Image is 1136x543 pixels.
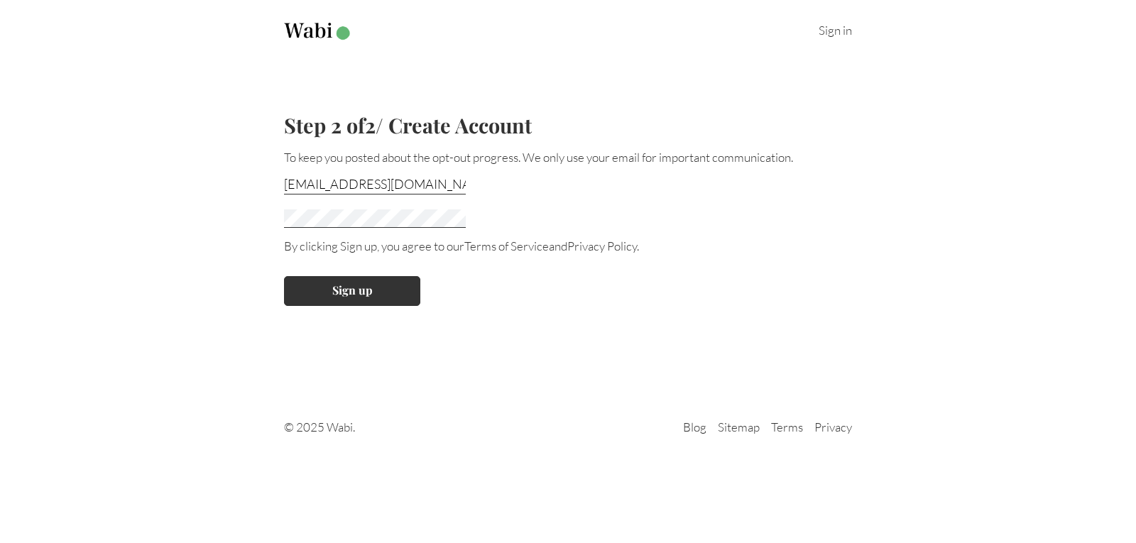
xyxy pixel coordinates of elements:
a: Sitemap [718,419,760,434]
input: Email [284,176,466,194]
a: Blog [683,419,706,434]
a: Privacy [814,419,852,434]
p: To keep you posted about the opt-out progress. We only use your email for important communication. [284,150,852,165]
a: Terms [771,419,803,434]
button: Sign up [284,276,420,306]
img: Wabi [284,23,353,40]
a: Sign in [819,23,852,38]
span: © 2025 Wabi. [284,419,355,434]
a: Privacy Policy [567,238,637,253]
a: Terms of Service [464,238,549,253]
div: By clicking Sign up, you agree to our and . [284,238,852,253]
h2: Step 2 of 2 / Create Account [284,111,852,138]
